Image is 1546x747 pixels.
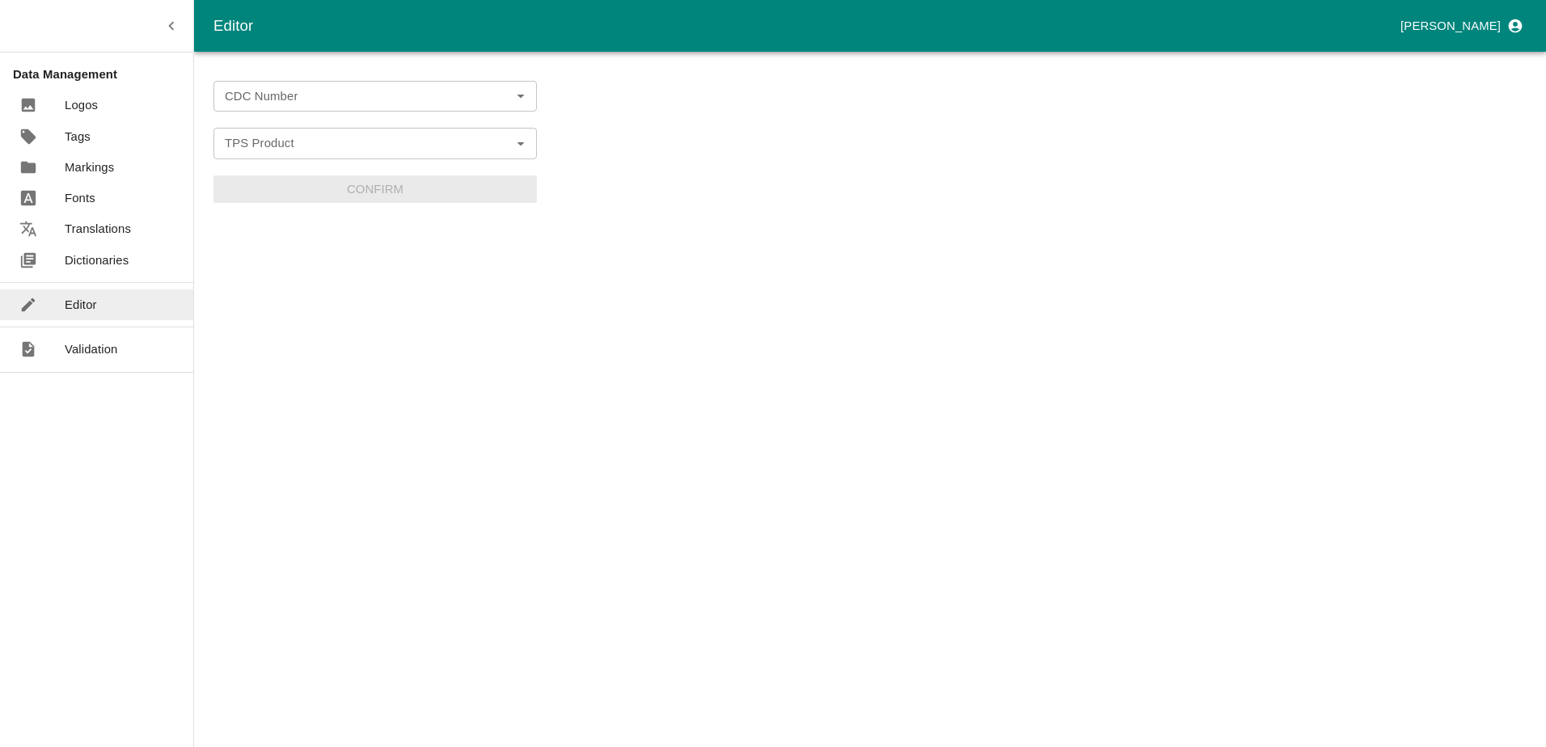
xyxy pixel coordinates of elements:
[65,220,131,238] p: Translations
[1400,17,1501,35] p: [PERSON_NAME]
[213,14,1394,38] div: Editor
[65,296,97,314] p: Editor
[65,340,118,358] p: Validation
[65,158,114,176] p: Markings
[510,133,531,154] button: Open
[65,128,91,146] p: Tags
[13,65,193,83] p: Data Management
[1394,12,1527,40] button: profile
[65,96,98,114] p: Logos
[510,86,531,107] button: Open
[65,189,95,207] p: Fonts
[65,251,129,269] p: Dictionaries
